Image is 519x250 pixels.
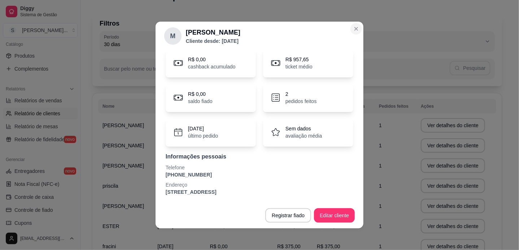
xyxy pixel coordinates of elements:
p: Cliente desde: [DATE] [186,37,240,45]
p: ticket médio [285,63,313,70]
p: R$ 0,00 [188,90,213,98]
div: M [164,27,182,45]
p: Endereço [166,181,353,188]
p: Telefone [166,164,353,171]
button: Editar cliente [314,208,355,223]
p: avaliação média [285,132,322,139]
p: Sem dados [285,125,322,132]
p: cashback acumulado [188,63,236,70]
p: último pedido [188,132,218,139]
button: Registrar fiado [265,208,311,223]
p: R$ 957,65 [285,56,313,63]
button: Close [350,23,362,35]
p: Informações pessoais [166,152,353,161]
p: pedidos feitos [285,98,317,105]
h2: [PERSON_NAME] [186,27,240,37]
p: saldo fiado [188,98,213,105]
p: R$ 0,00 [188,56,236,63]
p: 2 [285,90,317,98]
p: [PHONE_NUMBER] [166,171,353,178]
p: [STREET_ADDRESS] [166,188,353,196]
p: [DATE] [188,125,218,132]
